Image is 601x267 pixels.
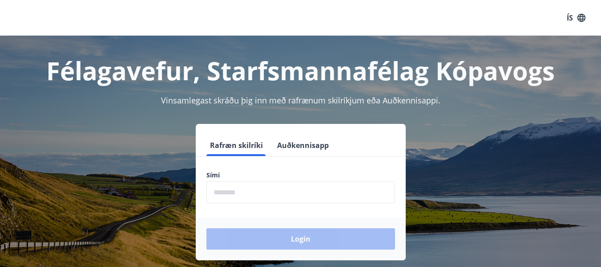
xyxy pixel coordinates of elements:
h1: Félagavefur, Starfsmannafélag Kópavogs [11,53,590,87]
span: Vinsamlegast skráðu þig inn með rafrænum skilríkjum eða Auðkennisappi. [161,95,440,106]
button: ÍS [562,10,590,26]
label: Sími [206,171,395,180]
button: Auðkennisapp [274,135,332,156]
button: Rafræn skilríki [206,135,266,156]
